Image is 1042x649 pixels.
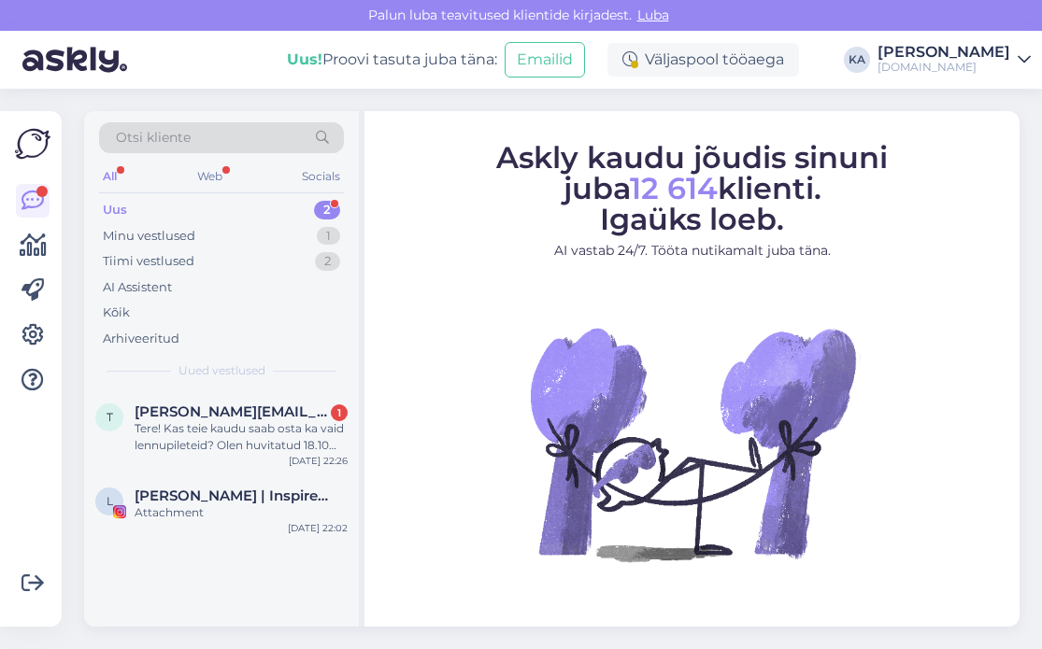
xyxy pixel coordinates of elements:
[289,454,348,468] div: [DATE] 22:26
[496,139,888,237] span: Askly kaudu jõudis sinuni juba klienti. Igaüks loeb.
[288,521,348,535] div: [DATE] 22:02
[844,47,870,73] div: KA
[103,227,195,246] div: Minu vestlused
[878,60,1010,75] div: [DOMAIN_NAME]
[315,252,340,271] div: 2
[878,45,1031,75] a: [PERSON_NAME][DOMAIN_NAME]
[632,7,675,23] span: Luba
[107,410,113,424] span: t
[505,42,585,78] button: Emailid
[103,278,172,297] div: AI Assistent
[878,45,1010,60] div: [PERSON_NAME]
[287,49,497,71] div: Proovi tasuta juba täna:
[135,504,348,521] div: Attachment
[381,241,1003,261] p: AI vastab 24/7. Tööta nutikamalt juba täna.
[298,164,344,189] div: Socials
[103,303,130,322] div: Kõik
[331,404,348,421] div: 1
[178,362,265,379] span: Uued vestlused
[107,494,113,508] span: L
[524,275,861,612] img: No Chat active
[317,227,340,246] div: 1
[116,128,191,148] span: Otsi kliente
[103,252,194,271] div: Tiimi vestlused
[135,420,348,454] div: Tere! Kas teie kaudu saab osta ka vaid lennupileteid? Olen huvitatud 18.10 (+/- paar päeva) välju...
[135,487,329,504] span: Liis Hein | Inspireerijast elunautleja
[314,201,340,219] div: 2
[287,50,322,68] b: Uus!
[630,170,718,206] span: 12 614
[103,330,179,348] div: Arhiveeritud
[135,403,329,420] span: teele@palts.com
[99,164,121,189] div: All
[103,201,127,219] div: Uus
[193,164,226,189] div: Web
[15,126,50,162] img: Askly Logo
[607,43,799,77] div: Väljaspool tööaega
